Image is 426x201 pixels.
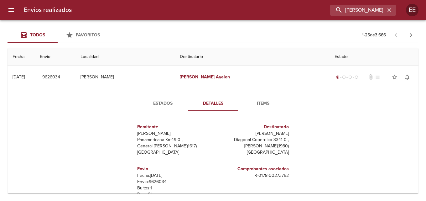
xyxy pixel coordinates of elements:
p: 1 - 25 de 3.666 [362,32,386,38]
span: radio_button_unchecked [348,75,352,79]
span: Items [242,100,284,108]
span: No tiene documentos adjuntos [368,74,374,80]
th: Estado [330,48,418,66]
span: Pagina anterior [388,32,403,38]
span: radio_button_checked [336,75,340,79]
th: Fecha [8,48,35,66]
h6: Remitente [137,124,210,130]
span: Pagina siguiente [403,28,418,43]
button: menu [4,3,19,18]
div: Abrir información de usuario [406,4,418,16]
p: [GEOGRAPHIC_DATA] [216,149,289,156]
p: [PERSON_NAME] ( 1980 ) [216,143,289,149]
th: Localidad [75,48,175,66]
span: 9626034 [42,73,60,81]
span: radio_button_unchecked [342,75,346,79]
h6: Destinatario [216,124,289,130]
p: Diagonal Copernico 3341 0 , [216,137,289,143]
h6: Comprobantes asociados [216,166,289,172]
h6: Envios realizados [24,5,72,15]
div: Tabs Envios [8,28,108,43]
span: Estados [142,100,184,108]
div: EE [406,4,418,16]
p: Envío: 9626034 [137,179,210,185]
h6: Envio [137,166,210,172]
span: Todos [30,32,45,38]
span: star_border [392,74,398,80]
div: Tabs detalle de guia [138,96,288,111]
th: Envio [35,48,75,66]
th: Destinatario [175,48,329,66]
p: R - 0178 - 00273752 [216,172,289,179]
p: [PERSON_NAME] [137,130,210,137]
span: No tiene pedido asociado [374,74,380,80]
span: Favoritos [76,32,100,38]
p: Panamericana Km49 0 , [137,137,210,143]
p: General [PERSON_NAME] ( 1617 ) [137,143,210,149]
td: [PERSON_NAME] [75,66,175,88]
span: notifications_none [404,74,410,80]
em: [PERSON_NAME] [180,74,215,80]
em: Ayelen [216,74,230,80]
button: 9626034 [40,71,63,83]
span: radio_button_unchecked [355,75,358,79]
button: Activar notificaciones [401,71,413,83]
span: Detalles [192,100,234,108]
p: [GEOGRAPHIC_DATA] [137,149,210,156]
button: Agregar a favoritos [388,71,401,83]
p: Bultos: 1 [137,185,210,191]
div: [DATE] [13,74,25,80]
input: buscar [330,5,385,16]
p: Fecha: [DATE] [137,172,210,179]
p: Peso: 0 kg [137,191,210,198]
p: [PERSON_NAME] [216,130,289,137]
